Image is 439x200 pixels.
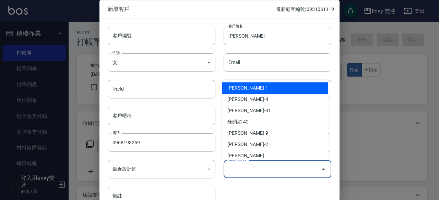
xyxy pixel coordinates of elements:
span: 新增客戶 [108,5,276,12]
label: 客戶姓名 [228,23,243,28]
div: 女 [108,53,215,71]
li: [PERSON_NAME]-31 [222,105,328,116]
label: 性別 [112,50,120,55]
li: 陳韻如-42 [222,116,328,128]
li: [PERSON_NAME] [222,150,328,161]
label: 電話 [112,130,120,135]
li: [PERSON_NAME]-2 [222,139,328,150]
li: [PERSON_NAME]-9 [222,128,328,139]
li: [PERSON_NAME]-4 [222,94,328,105]
p: 最新顧客編號: 0931061119 [276,5,334,13]
button: Close [318,163,329,174]
li: [PERSON_NAME]-1 [222,82,328,94]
